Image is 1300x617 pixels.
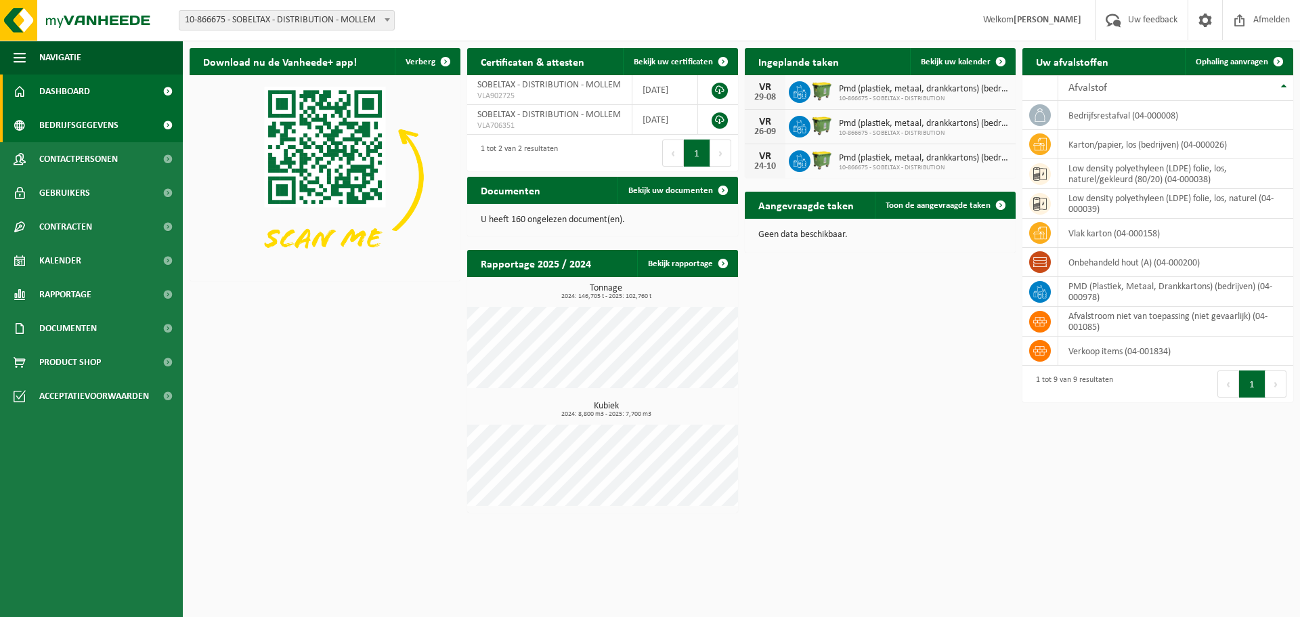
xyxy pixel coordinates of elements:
span: Contactpersonen [39,142,118,176]
span: Pmd (plastiek, metaal, drankkartons) (bedrijven) [839,84,1009,95]
span: Bekijk uw documenten [628,186,713,195]
a: Toon de aangevraagde taken [875,192,1014,219]
button: Verberg [395,48,459,75]
img: WB-1100-HPE-GN-50 [810,148,833,171]
span: Product Shop [39,345,101,379]
span: Pmd (plastiek, metaal, drankkartons) (bedrijven) [839,119,1009,129]
p: U heeft 160 ongelezen document(en). [481,215,724,225]
h2: Download nu de Vanheede+ app! [190,48,370,75]
td: onbehandeld hout (A) (04-000200) [1058,248,1293,277]
span: Navigatie [39,41,81,75]
button: Next [1265,370,1286,398]
span: Toon de aangevraagde taken [886,201,991,210]
td: low density polyethyleen (LDPE) folie, los, naturel (04-000039) [1058,189,1293,219]
span: VLA706351 [477,121,622,131]
h2: Aangevraagde taken [745,192,867,218]
button: Previous [662,140,684,167]
span: Kalender [39,244,81,278]
span: 2024: 8,800 m3 - 2025: 7,700 m3 [474,411,738,418]
span: Contracten [39,210,92,244]
a: Bekijk uw certificaten [623,48,737,75]
td: afvalstroom niet van toepassing (niet gevaarlijk) (04-001085) [1058,307,1293,337]
strong: [PERSON_NAME] [1014,15,1081,25]
span: SOBELTAX - DISTRIBUTION - MOLLEM [477,80,621,90]
span: SOBELTAX - DISTRIBUTION - MOLLEM [477,110,621,120]
a: Bekijk uw kalender [910,48,1014,75]
h2: Rapportage 2025 / 2024 [467,250,605,276]
h2: Uw afvalstoffen [1022,48,1122,75]
h2: Certificaten & attesten [467,48,598,75]
span: 2024: 146,705 t - 2025: 102,760 t [474,293,738,300]
span: Verberg [406,58,435,66]
td: [DATE] [632,75,698,105]
a: Ophaling aanvragen [1185,48,1292,75]
a: Bekijk rapportage [637,250,737,277]
span: 10-866675 - SOBELTAX - DISTRIBUTION [839,164,1009,172]
button: 1 [684,140,710,167]
div: VR [752,116,779,127]
span: 10-866675 - SOBELTAX - DISTRIBUTION - MOLLEM [179,10,395,30]
td: [DATE] [632,105,698,135]
span: Ophaling aanvragen [1196,58,1268,66]
td: karton/papier, los (bedrijven) (04-000026) [1058,130,1293,159]
span: Bekijk uw certificaten [634,58,713,66]
img: WB-1100-HPE-GN-50 [810,79,833,102]
span: 10-866675 - SOBELTAX - DISTRIBUTION - MOLLEM [179,11,394,30]
span: Acceptatievoorwaarden [39,379,149,413]
h3: Tonnage [474,284,738,300]
span: Bekijk uw kalender [921,58,991,66]
span: VLA902725 [477,91,622,102]
button: 1 [1239,370,1265,398]
td: low density polyethyleen (LDPE) folie, los, naturel/gekleurd (80/20) (04-000038) [1058,159,1293,189]
h2: Documenten [467,177,554,203]
img: Download de VHEPlus App [190,75,460,278]
td: verkoop items (04-001834) [1058,337,1293,366]
span: Bedrijfsgegevens [39,108,118,142]
div: 26-09 [752,127,779,137]
button: Previous [1217,370,1239,398]
img: WB-1100-HPE-GN-50 [810,114,833,137]
p: Geen data beschikbaar. [758,230,1002,240]
h2: Ingeplande taken [745,48,852,75]
span: Pmd (plastiek, metaal, drankkartons) (bedrijven) [839,153,1009,164]
td: bedrijfsrestafval (04-000008) [1058,101,1293,130]
span: Afvalstof [1068,83,1107,93]
td: PMD (Plastiek, Metaal, Drankkartons) (bedrijven) (04-000978) [1058,277,1293,307]
span: 10-866675 - SOBELTAX - DISTRIBUTION [839,95,1009,103]
span: Dashboard [39,75,90,108]
div: 24-10 [752,162,779,171]
div: 1 tot 2 van 2 resultaten [474,138,558,168]
span: Rapportage [39,278,91,312]
button: Next [710,140,731,167]
span: Documenten [39,312,97,345]
div: VR [752,82,779,93]
span: 10-866675 - SOBELTAX - DISTRIBUTION [839,129,1009,137]
span: Gebruikers [39,176,90,210]
a: Bekijk uw documenten [617,177,737,204]
td: vlak karton (04-000158) [1058,219,1293,248]
div: VR [752,151,779,162]
div: 29-08 [752,93,779,102]
div: 1 tot 9 van 9 resultaten [1029,369,1113,399]
h3: Kubiek [474,402,738,418]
